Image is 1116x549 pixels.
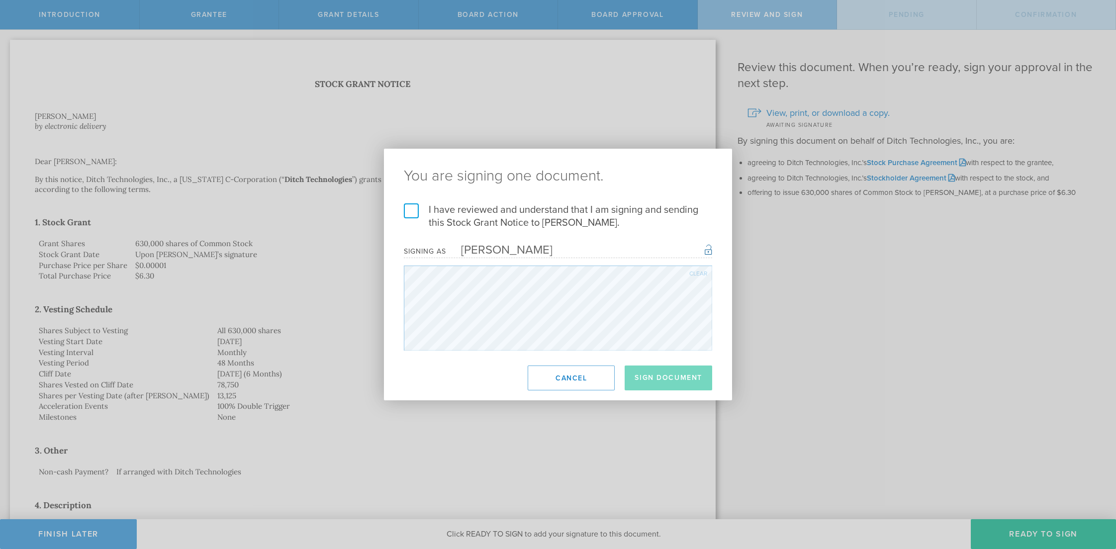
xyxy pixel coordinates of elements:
[528,366,615,390] button: Cancel
[404,203,712,229] label: I have reviewed and understand that I am signing and sending this Stock Grant Notice to [PERSON_N...
[404,169,712,183] ng-pluralize: You are signing one document.
[404,247,446,256] div: Signing as
[446,243,553,257] div: [PERSON_NAME]
[625,366,712,390] button: Sign Document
